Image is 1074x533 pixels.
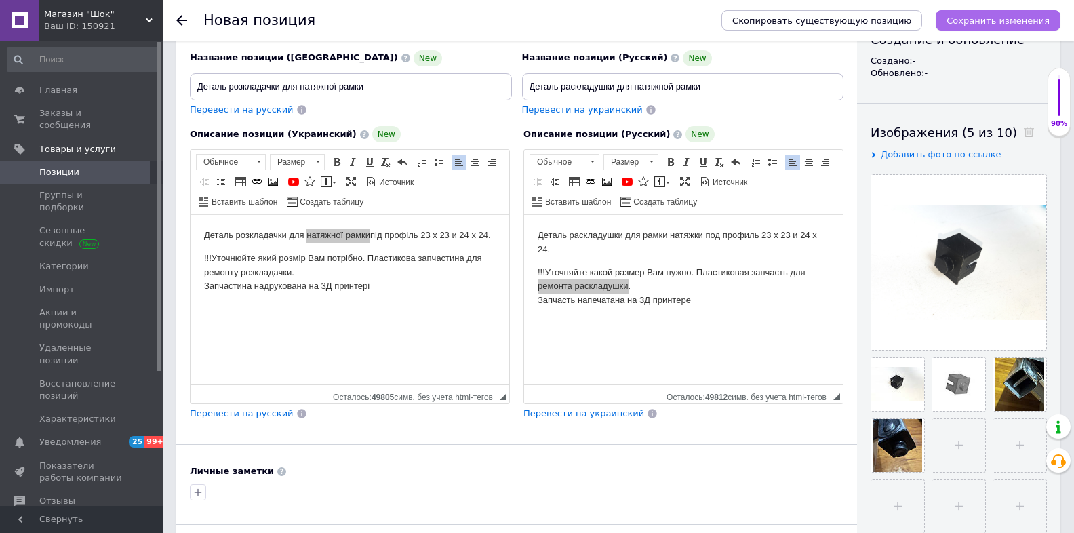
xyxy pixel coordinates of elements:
[696,155,711,170] a: Подчеркнутый (Ctrl+U)
[833,393,840,400] span: Перетащите для изменения размера
[190,466,274,476] b: Личные заметки
[190,52,398,62] span: Название позиции ([GEOGRAPHIC_DATA])
[196,154,266,170] a: Обычное
[39,495,75,507] span: Отзывы
[599,174,614,189] a: Изображение
[663,155,678,170] a: Полужирный (Ctrl+B)
[286,174,301,189] a: Добавить видео с YouTube
[330,155,344,170] a: Полужирный (Ctrl+B)
[636,174,651,189] a: Вставить иконку
[698,174,749,189] a: Источник
[372,126,401,142] span: New
[191,215,509,384] iframe: Визуальный текстовый редактор, 3A726188-A63E-4EF1-AD99-C55501110839
[1048,119,1070,129] div: 90%
[679,155,694,170] a: Курсив (Ctrl+I)
[197,174,212,189] a: Уменьшить отступ
[500,393,506,400] span: Перетащите для изменения размера
[415,155,430,170] a: Вставить / удалить нумерованный список
[197,194,279,209] a: Вставить шаблон
[302,174,317,189] a: Вставить иконку
[620,174,635,189] a: Добавить видео с YouTube
[543,197,611,208] span: Вставить шаблон
[431,155,446,170] a: Вставить / удалить маркированный список
[530,194,613,209] a: Вставить шаблон
[712,155,727,170] a: Убрать форматирование
[871,55,1047,67] div: Создано: -
[7,47,160,72] input: Поиск
[484,155,499,170] a: По правому краю
[749,155,763,170] a: Вставить / удалить нумерованный список
[765,155,780,170] a: Вставить / удалить маркированный список
[523,129,670,139] span: Описание позиции (Русский)
[271,155,311,170] span: Размер
[39,460,125,484] span: Показатели работы компании
[530,154,599,170] a: Обычное
[947,16,1050,26] i: Сохранить изменения
[39,260,89,273] span: Категории
[344,174,359,189] a: Развернуть
[362,155,377,170] a: Подчеркнутый (Ctrl+U)
[233,174,248,189] a: Таблица
[377,177,414,189] span: Источник
[711,177,747,189] span: Источник
[144,436,167,448] span: 99+
[567,174,582,189] a: Таблица
[546,174,561,189] a: Увеличить отступ
[298,197,363,208] span: Создать таблицу
[522,52,668,62] span: Название позиции (Русский)
[39,143,116,155] span: Товары и услуги
[39,224,125,249] span: Сезонные скидки
[364,174,416,189] a: Источник
[270,154,325,170] a: Размер
[871,67,1047,79] div: Обновлено: -
[44,20,163,33] div: Ваш ID: 150921
[39,84,77,96] span: Главная
[603,154,658,170] a: Размер
[530,155,586,170] span: Обычное
[677,174,692,189] a: Развернуть
[414,50,442,66] span: New
[522,73,844,100] input: Например, H&M женское платье зеленое 38 размер вечернее макси с блестками
[631,197,697,208] span: Создать таблицу
[524,215,843,384] iframe: Визуальный текстовый редактор, B28104FB-B057-4977-AEBF-2DD4FA5C4C16
[523,408,644,418] span: Перевести на украинский
[604,155,645,170] span: Размер
[721,10,922,31] button: Скопировать существующую позицию
[39,307,125,331] span: Акции и промокоды
[667,389,833,402] div: Подсчет символов
[468,155,483,170] a: По центру
[395,155,410,170] a: Отменить (Ctrl+Z)
[39,107,125,132] span: Заказы и сообщения
[203,12,315,28] h1: Новая позиция
[881,149,1001,159] span: Добавить фото по ссылке
[652,174,672,189] a: Вставить сообщение
[333,389,500,402] div: Подсчет символов
[39,166,79,178] span: Позиции
[190,129,357,139] span: Описание позиции (Украинский)
[732,16,911,26] span: Скопировать существующую позицию
[129,436,144,448] span: 25
[618,194,699,209] a: Создать таблицу
[1048,68,1071,136] div: 90% Качество заполнения
[530,174,545,189] a: Уменьшить отступ
[39,189,125,214] span: Группы и подборки
[250,174,264,189] a: Вставить/Редактировать ссылку (Ctrl+L)
[728,155,743,170] a: Отменить (Ctrl+Z)
[801,155,816,170] a: По центру
[190,408,294,418] span: Перевести на русский
[44,8,146,20] span: Магазин "Шок"
[705,393,728,402] span: 49812
[39,413,116,425] span: Характеристики
[210,197,277,208] span: Вставить шаблон
[685,126,714,142] span: New
[871,124,1047,141] div: Изображения (5 из 10)
[213,174,228,189] a: Увеличить отступ
[190,73,512,100] input: Например, H&M женское платье зеленое 38 размер вечернее макси с блестками
[818,155,833,170] a: По правому краю
[39,283,75,296] span: Импорт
